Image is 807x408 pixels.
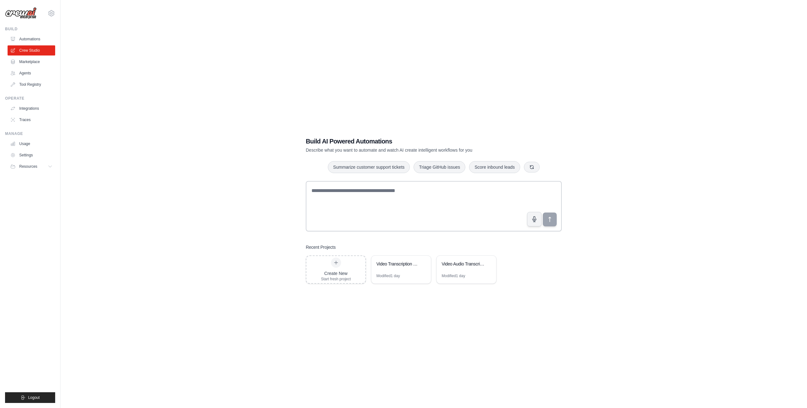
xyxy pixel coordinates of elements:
[8,150,55,160] a: Settings
[19,164,37,169] span: Resources
[469,161,520,173] button: Score inbound leads
[376,273,400,278] div: Modified 1 day
[8,68,55,78] a: Agents
[306,244,336,250] h3: Recent Projects
[5,96,55,101] div: Operate
[376,261,420,267] div: Video Transcription and Query System
[442,273,465,278] div: Modified 1 day
[328,161,410,173] button: Summarize customer support tickets
[8,45,55,55] a: Crew Studio
[306,147,518,153] p: Describe what you want to automate and watch AI create intelligent workflows for you
[8,161,55,172] button: Resources
[8,103,55,114] a: Integrations
[442,261,485,267] div: Video Audio Transcription Pipeline
[321,270,351,277] div: Create New
[5,26,55,32] div: Build
[524,162,540,172] button: Get new suggestions
[8,57,55,67] a: Marketplace
[306,137,518,146] h1: Build AI Powered Automations
[8,34,55,44] a: Automations
[5,131,55,136] div: Manage
[8,139,55,149] a: Usage
[28,395,40,400] span: Logout
[8,115,55,125] a: Traces
[414,161,465,173] button: Triage GitHub issues
[5,7,37,19] img: Logo
[527,212,542,226] button: Click to speak your automation idea
[8,79,55,90] a: Tool Registry
[5,392,55,403] button: Logout
[321,277,351,282] div: Start fresh project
